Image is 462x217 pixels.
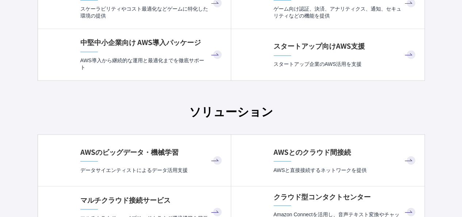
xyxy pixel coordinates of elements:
h4: スタートアップ向けAWS支援 [274,41,417,51]
h4: AWSのビッグデータ・機械学習 [80,147,224,157]
p: ゲーム向け認証、決済、アナリティクス、通知、セキュリティなどの機能を提供 [274,5,417,20]
h4: クラウド型コンタクトセンター [274,191,417,201]
p: スタートアップ企業のAWS活用を支援 [274,61,417,68]
p: データサイエンティストによるデータ活用支援 [80,167,224,173]
p: AWSと直接接続するネットワークを提供 [274,167,417,173]
a: スタートアップ向けAWS支援 スタートアップ企業のAWS活用を支援 [231,29,424,80]
h3: ソリューション [38,102,425,120]
h4: マルチクラウド接続サービス [80,195,224,205]
a: AWSのビッグデータ・機械学習 データサイエンティストによるデータ活用支援 [38,135,231,186]
a: 中堅中小企業向け AWS導入パッケージ AWS導入から継続的な運用と最適化までを徹底サポート [38,29,231,80]
h4: 中堅中小企業向け AWS導入パッケージ [80,37,224,47]
h4: AWSとのクラウド間接続 [274,147,417,157]
a: AWSとのクラウド間接続 AWSと直接接続するネットワークを提供 [231,135,424,186]
p: スケーラビリティやコスト最適化などゲームに特化した環境の提供 [80,5,224,20]
p: AWS導入から継続的な運用と最適化までを徹底サポート [80,57,224,71]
